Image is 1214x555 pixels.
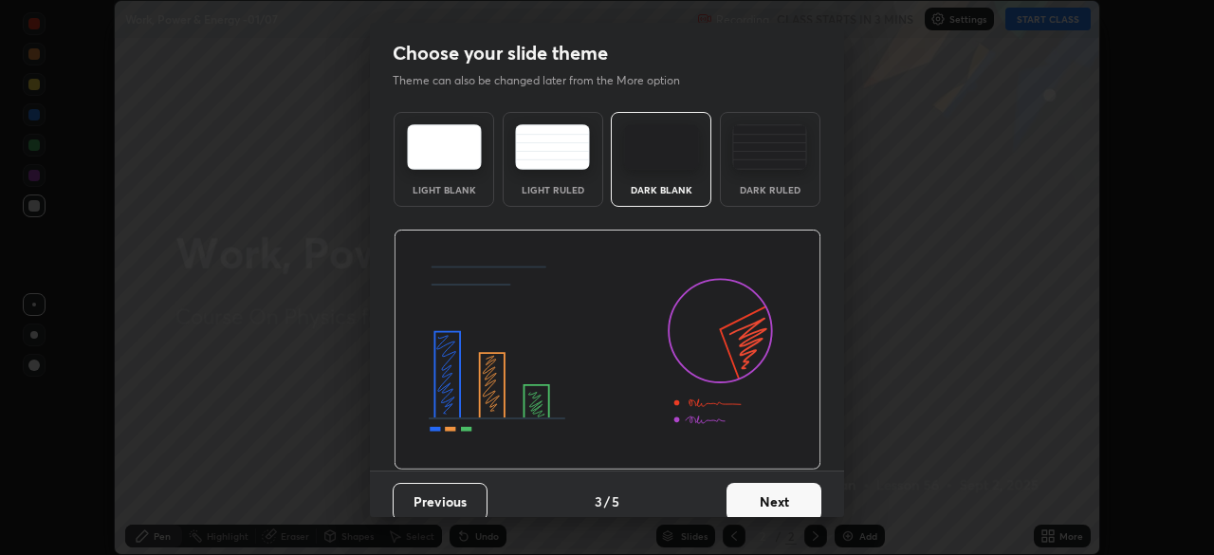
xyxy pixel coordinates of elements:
h4: 3 [595,491,602,511]
button: Next [727,483,821,521]
img: lightTheme.e5ed3b09.svg [407,124,482,170]
img: darkTheme.f0cc69e5.svg [624,124,699,170]
h2: Choose your slide theme [393,41,608,65]
h4: 5 [612,491,619,511]
h4: / [604,491,610,511]
div: Light Blank [406,185,482,194]
img: darkRuledTheme.de295e13.svg [732,124,807,170]
div: Light Ruled [515,185,591,194]
p: Theme can also be changed later from the More option [393,72,700,89]
div: Dark Blank [623,185,699,194]
div: Dark Ruled [732,185,808,194]
img: darkThemeBanner.d06ce4a2.svg [394,230,821,471]
button: Previous [393,483,487,521]
img: lightRuledTheme.5fabf969.svg [515,124,590,170]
